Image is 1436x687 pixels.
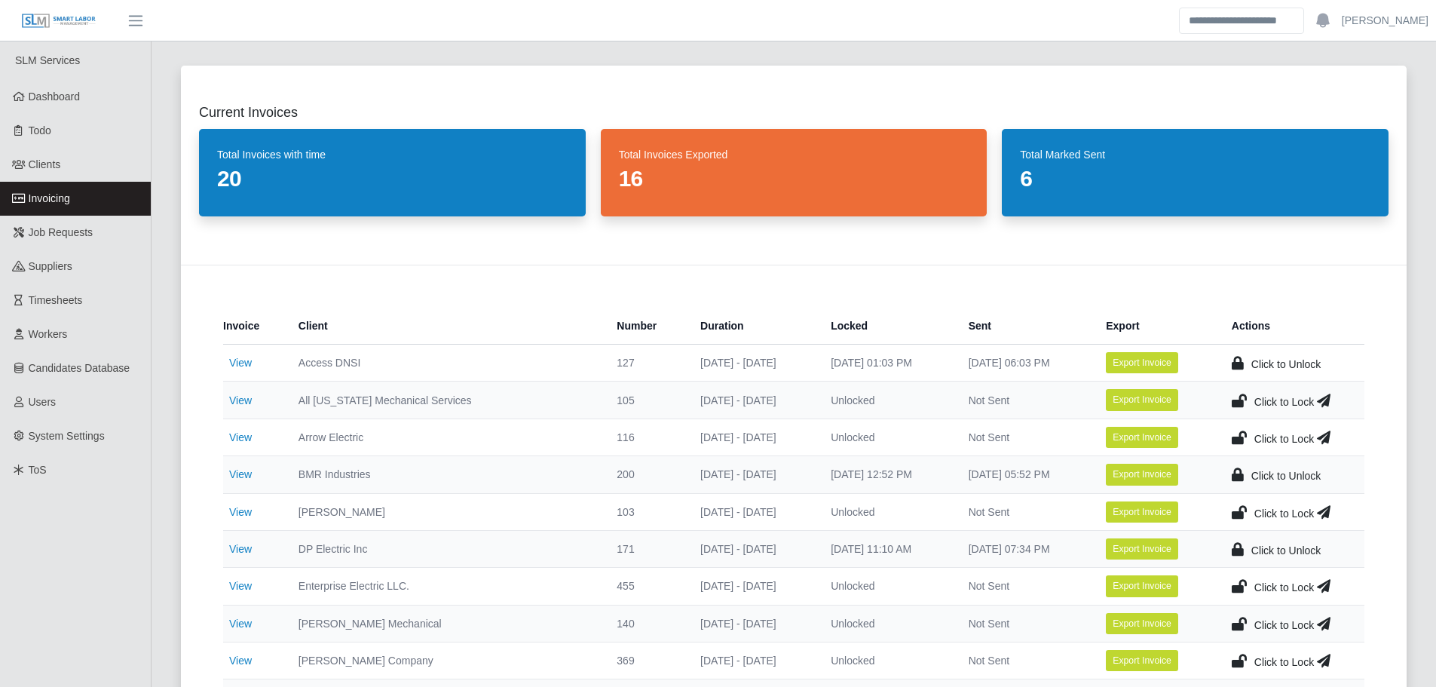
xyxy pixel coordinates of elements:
[688,456,819,493] td: [DATE] - [DATE]
[819,568,957,605] td: Unlocked
[229,506,252,518] a: View
[1106,650,1178,671] button: Export Invoice
[688,308,819,345] th: Duration
[29,158,61,170] span: Clients
[957,568,1095,605] td: Not Sent
[957,456,1095,493] td: [DATE] 05:52 PM
[957,308,1095,345] th: Sent
[223,308,286,345] th: Invoice
[1254,656,1314,668] span: Click to Lock
[605,530,688,567] td: 171
[688,419,819,455] td: [DATE] - [DATE]
[286,382,605,419] td: All [US_STATE] Mechanical Services
[286,493,605,530] td: [PERSON_NAME]
[619,147,969,162] dt: Total Invoices Exported
[1254,508,1314,520] span: Click to Lock
[957,605,1095,642] td: Not Sent
[1106,389,1178,410] button: Export Invoice
[1220,308,1364,345] th: Actions
[286,419,605,455] td: Arrow Electric
[819,456,957,493] td: [DATE] 12:52 PM
[957,419,1095,455] td: Not Sent
[217,165,568,192] dd: 20
[286,530,605,567] td: DP Electric Inc
[688,530,819,567] td: [DATE] - [DATE]
[957,530,1095,567] td: [DATE] 07:34 PM
[15,54,80,66] span: SLM Services
[1106,427,1178,448] button: Export Invoice
[819,419,957,455] td: Unlocked
[819,605,957,642] td: Unlocked
[605,308,688,345] th: Number
[957,493,1095,530] td: Not Sent
[819,643,957,679] td: Unlocked
[1106,464,1178,485] button: Export Invoice
[1254,581,1314,593] span: Click to Lock
[1254,396,1314,408] span: Click to Lock
[229,655,252,667] a: View
[29,362,130,374] span: Candidates Database
[605,419,688,455] td: 116
[29,328,68,340] span: Workers
[29,260,72,272] span: Suppliers
[229,468,252,480] a: View
[605,643,688,679] td: 369
[29,192,70,204] span: Invoicing
[1254,433,1314,445] span: Click to Lock
[29,464,47,476] span: ToS
[1179,8,1304,34] input: Search
[21,13,96,29] img: SLM Logo
[688,382,819,419] td: [DATE] - [DATE]
[1020,165,1370,192] dd: 6
[688,345,819,382] td: [DATE] - [DATE]
[229,580,252,592] a: View
[819,308,957,345] th: Locked
[605,568,688,605] td: 455
[29,396,57,408] span: Users
[1106,575,1178,597] button: Export Invoice
[286,345,605,382] td: Access DNSI
[819,345,957,382] td: [DATE] 01:03 PM
[229,618,252,630] a: View
[1106,613,1178,634] button: Export Invoice
[688,493,819,530] td: [DATE] - [DATE]
[1251,544,1321,557] span: Click to Unlock
[29,226,93,238] span: Job Requests
[229,357,252,369] a: View
[217,147,568,162] dt: Total Invoices with time
[957,345,1095,382] td: [DATE] 06:03 PM
[1106,501,1178,523] button: Export Invoice
[29,124,51,136] span: Todo
[1254,619,1314,631] span: Click to Lock
[286,568,605,605] td: Enterprise Electric LLC.
[229,394,252,406] a: View
[199,102,1389,123] h2: Current Invoices
[819,530,957,567] td: [DATE] 11:10 AM
[605,382,688,419] td: 105
[1251,358,1321,370] span: Click to Unlock
[605,493,688,530] td: 103
[957,643,1095,679] td: Not Sent
[605,605,688,642] td: 140
[1106,538,1178,560] button: Export Invoice
[286,456,605,493] td: BMR Industries
[688,568,819,605] td: [DATE] - [DATE]
[286,308,605,345] th: Client
[605,345,688,382] td: 127
[29,294,83,306] span: Timesheets
[605,456,688,493] td: 200
[1106,352,1178,373] button: Export Invoice
[819,382,957,419] td: Unlocked
[957,382,1095,419] td: Not Sent
[29,90,81,103] span: Dashboard
[1020,147,1370,162] dt: Total Marked Sent
[229,431,252,443] a: View
[286,605,605,642] td: [PERSON_NAME] Mechanical
[1094,308,1220,345] th: Export
[1342,13,1428,29] a: [PERSON_NAME]
[688,643,819,679] td: [DATE] - [DATE]
[619,165,969,192] dd: 16
[1251,470,1321,482] span: Click to Unlock
[286,643,605,679] td: [PERSON_NAME] Company
[29,430,105,442] span: System Settings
